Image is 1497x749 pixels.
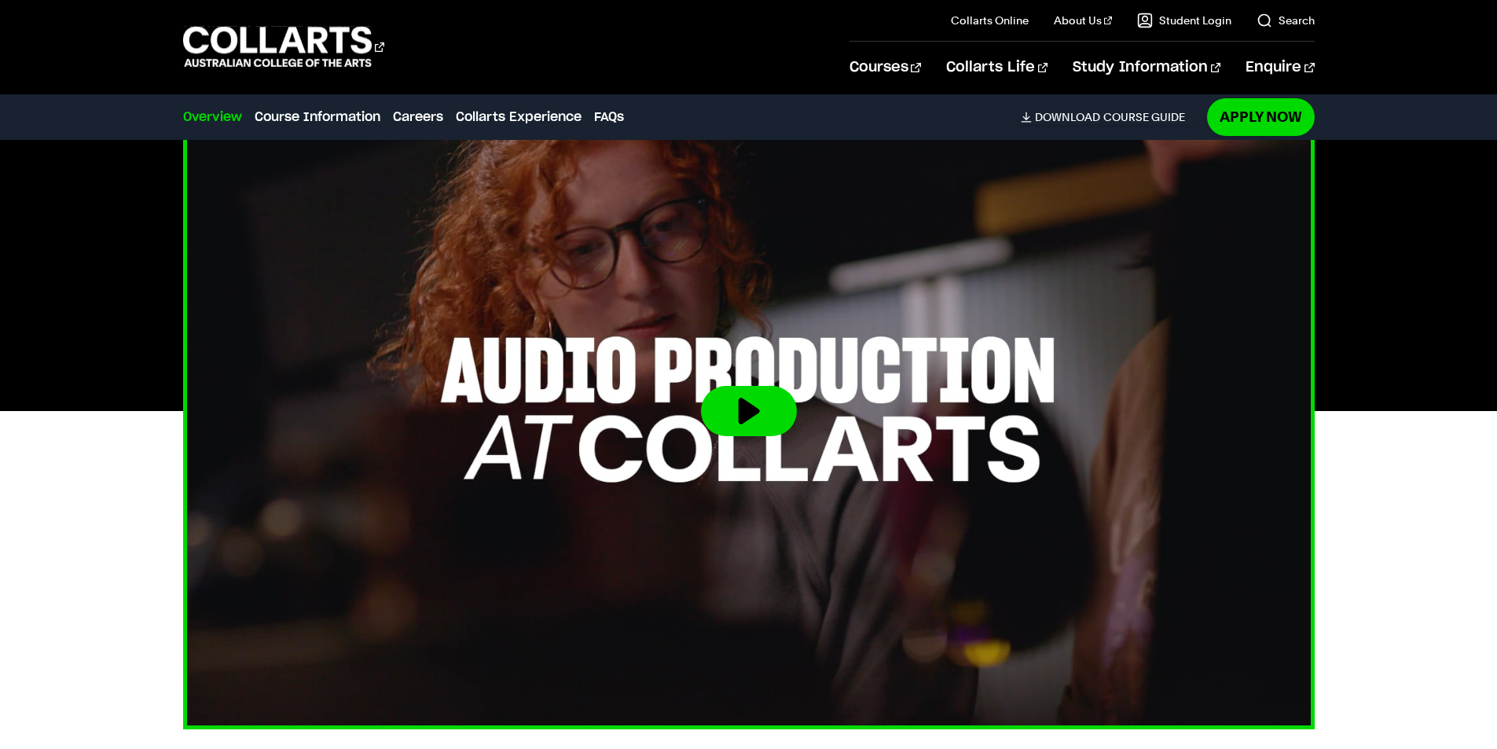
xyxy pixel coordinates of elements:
a: DownloadCourse Guide [1021,110,1198,124]
a: Careers [393,108,443,127]
a: Study Information [1073,42,1220,94]
a: Collarts Life [946,42,1048,94]
a: Enquire [1246,42,1314,94]
a: About Us [1054,13,1112,28]
div: Go to homepage [183,24,384,69]
a: Apply Now [1207,98,1315,135]
a: Collarts Experience [456,108,582,127]
a: Search [1257,13,1315,28]
a: Course Information [255,108,380,127]
a: FAQs [594,108,624,127]
span: Download [1035,110,1100,124]
a: Collarts Online [951,13,1029,28]
a: Overview [183,108,242,127]
a: Courses [849,42,921,94]
a: Student Login [1137,13,1231,28]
